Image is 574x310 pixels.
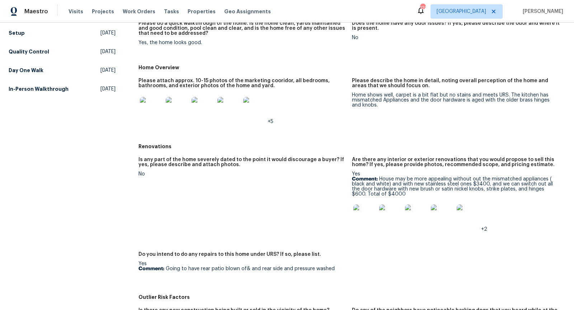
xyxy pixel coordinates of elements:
[352,157,560,167] h5: Are there any interior or exterior renovations that you would propose to sell this home? If yes, ...
[352,177,560,197] p: House may be more appealing without out the mismatched appliances ( black and white) and with new...
[9,27,116,39] a: Setup[DATE]
[24,8,48,15] span: Maestro
[69,8,83,15] span: Visits
[92,8,114,15] span: Projects
[352,172,560,232] div: Yes
[138,157,346,167] h5: Is any part of the home severely dated to the point it would discourage a buyer? If yes, please d...
[138,40,346,45] div: Yes, the home looks good.
[138,266,164,271] b: Comment:
[9,85,69,93] h5: In-Person Walkthrough
[100,85,116,93] span: [DATE]
[100,67,116,74] span: [DATE]
[138,143,565,150] h5: Renovations
[437,8,486,15] span: [GEOGRAPHIC_DATA]
[9,29,25,37] h5: Setup
[9,64,116,77] a: Day One Walk[DATE]
[9,48,49,55] h5: Quality Control
[352,35,560,40] div: No
[352,93,560,108] div: Home shows well, carpet is a bit flat but no stains and meets URS. The kitchen has mismatched App...
[420,4,425,11] div: 120
[138,252,321,257] h5: Do you intend to do any repairs to this home under URS? If so, please list.
[138,293,565,301] h5: Outlier Risk Factors
[138,261,346,271] div: Yes
[352,21,560,31] h5: Does the home have any odor issues? If yes, please describe the odor and where it is present.
[9,67,43,74] h5: Day One Walk
[352,177,378,182] b: Comment:
[138,266,346,271] p: Going to have rear patio blown of& and rear side and pressure washed
[352,78,560,88] h5: Please describe the home in detail, noting overall perception of the home and areas that we shoul...
[224,8,271,15] span: Geo Assignments
[138,64,565,71] h5: Home Overview
[188,8,216,15] span: Properties
[520,8,563,15] span: [PERSON_NAME]
[100,29,116,37] span: [DATE]
[9,45,116,58] a: Quality Control[DATE]
[9,83,116,95] a: In-Person Walkthrough[DATE]
[138,78,346,88] h5: Please attach approx. 10-15 photos of the marketing cooridor, all bedrooms, bathrooms, and exteri...
[138,21,346,36] h5: Please do a quick walkthrough of the home. Is the home clean, yards maintained and good condition...
[164,9,179,14] span: Tasks
[481,227,487,232] span: +2
[138,172,346,177] div: No
[100,48,116,55] span: [DATE]
[123,8,155,15] span: Work Orders
[268,119,273,124] span: +5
